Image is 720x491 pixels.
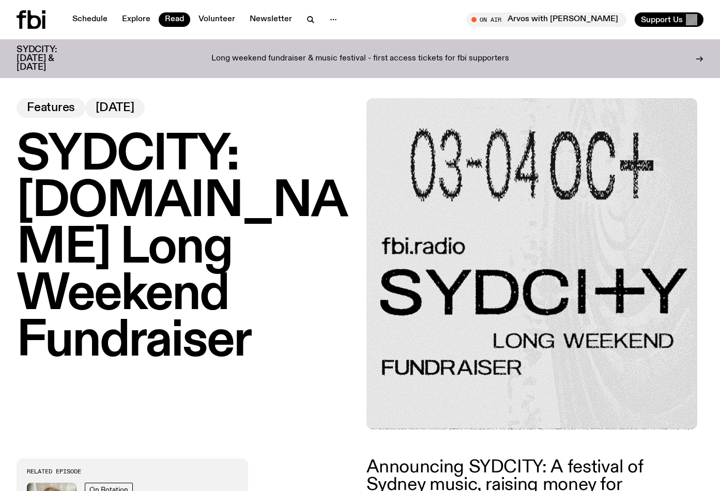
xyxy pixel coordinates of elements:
a: Read [159,12,190,27]
span: Features [27,102,75,114]
h3: SYDCITY: [DATE] & [DATE] [17,45,83,72]
img: Black text on gray background. Reading top to bottom: 03-04 OCT. fbi.radio SYDCITY LONG WEEKEND F... [366,98,698,429]
a: Newsletter [243,12,298,27]
h3: Related Episode [27,469,238,474]
a: Volunteer [192,12,241,27]
span: [DATE] [96,102,134,114]
a: Explore [116,12,157,27]
h1: SYDCITY: [DOMAIN_NAME] Long Weekend Fundraiser [17,132,354,365]
p: Long weekend fundraiser & music festival - first access tickets for fbi supporters [211,54,509,64]
button: On AirArvos with [PERSON_NAME] [466,12,626,27]
a: Schedule [66,12,114,27]
button: Support Us [635,12,703,27]
span: Support Us [641,15,683,24]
